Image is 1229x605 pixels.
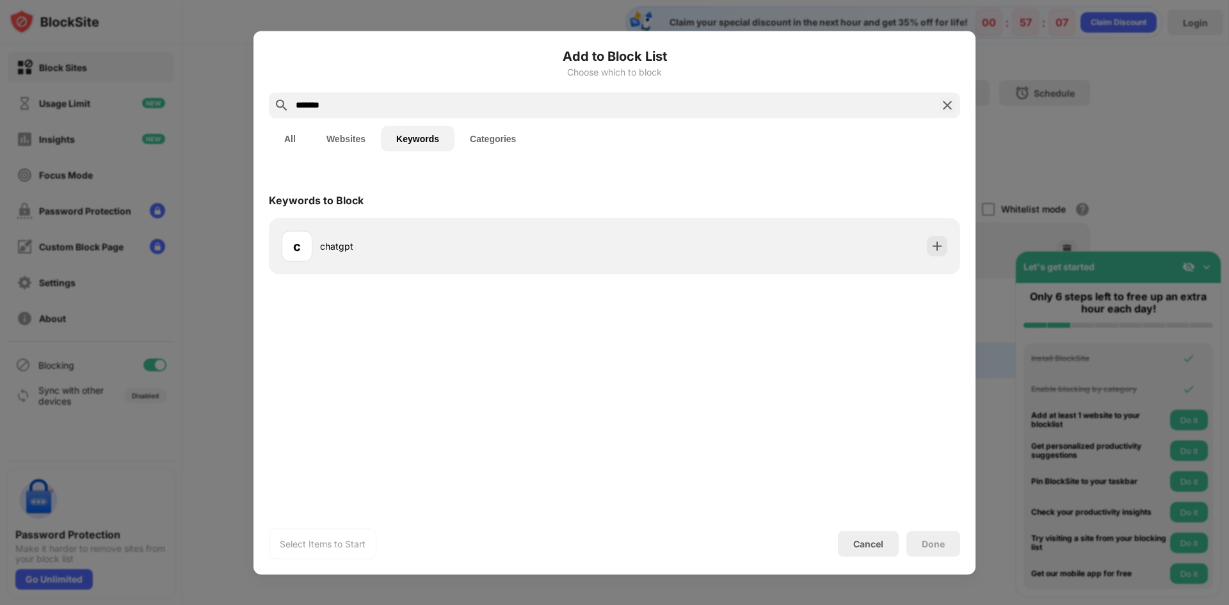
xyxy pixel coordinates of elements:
div: chatgpt [320,239,614,253]
img: search.svg [274,97,289,113]
div: Select Items to Start [280,537,365,550]
div: Cancel [853,538,883,549]
h6: Add to Block List [269,46,960,65]
div: c [293,236,301,255]
button: Websites [311,125,381,151]
img: search-close [940,97,955,113]
div: Choose which to block [269,67,960,77]
div: Keywords to Block [269,193,364,206]
button: Keywords [381,125,454,151]
button: All [269,125,311,151]
div: Done [922,538,945,549]
button: Categories [454,125,531,151]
